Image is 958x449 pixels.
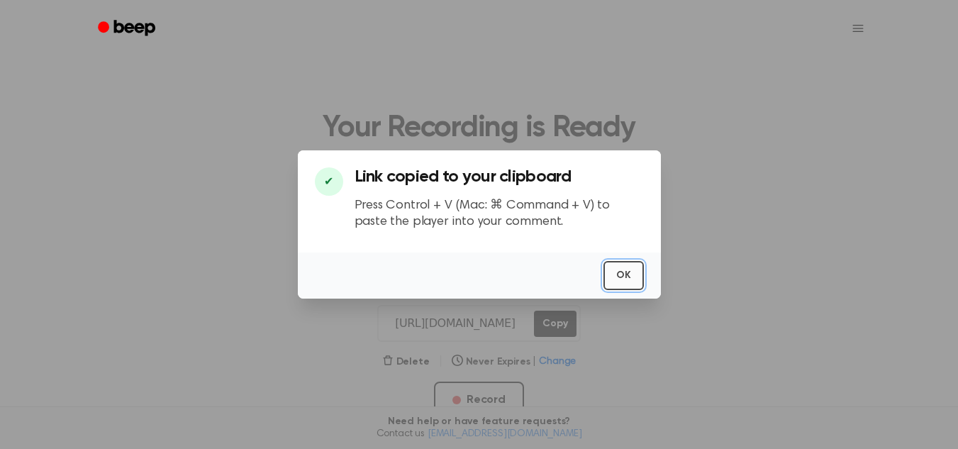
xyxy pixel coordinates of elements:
div: ✔ [315,167,343,196]
h3: Link copied to your clipboard [355,167,644,187]
button: OK [603,261,644,290]
a: Beep [88,15,168,43]
button: Menu [845,16,871,41]
p: Press Control + V (Mac: ⌘ Command + V) to paste the player into your comment. [355,198,644,230]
